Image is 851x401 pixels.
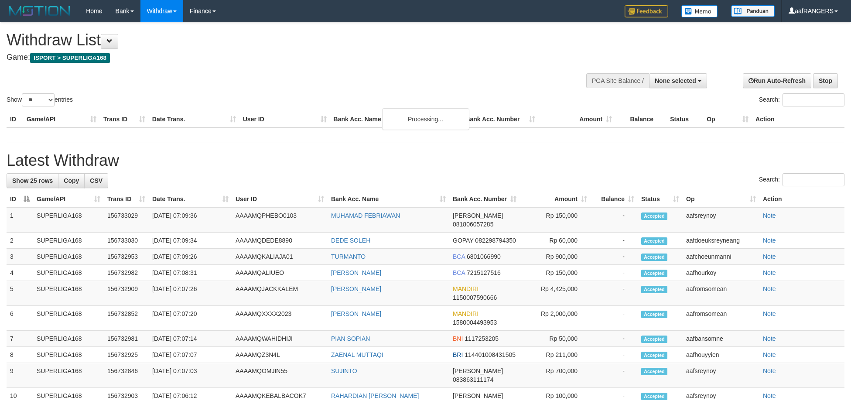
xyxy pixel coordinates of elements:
[783,93,844,106] input: Search:
[655,77,696,84] span: None selected
[7,53,559,62] h4: Game:
[453,351,463,358] span: BRI
[683,306,759,331] td: aafromsomean
[7,306,33,331] td: 6
[331,335,370,342] a: PIAN SOPIAN
[30,53,110,63] span: ISPORT > SUPERLIGA168
[465,351,516,358] span: Copy 114401008431505 to clipboard
[591,207,638,233] td: -
[239,111,330,127] th: User ID
[149,249,232,265] td: [DATE] 07:09:26
[763,253,776,260] a: Note
[453,212,503,219] span: [PERSON_NAME]
[232,306,328,331] td: AAAAMQXXXX2023
[90,177,103,184] span: CSV
[100,111,149,127] th: Trans ID
[7,207,33,233] td: 1
[683,249,759,265] td: aafchoeunmanni
[453,367,503,374] span: [PERSON_NAME]
[149,306,232,331] td: [DATE] 07:07:20
[683,281,759,306] td: aafromsomean
[149,265,232,281] td: [DATE] 07:08:31
[104,306,149,331] td: 156732852
[641,237,667,245] span: Accepted
[33,249,104,265] td: SUPERLIGA168
[331,212,400,219] a: MUHAMAD FEBRIAWAN
[104,265,149,281] td: 156732982
[104,249,149,265] td: 156732953
[591,347,638,363] td: -
[586,73,649,88] div: PGA Site Balance /
[520,249,591,265] td: Rp 900,000
[591,265,638,281] td: -
[467,253,501,260] span: Copy 6801066990 to clipboard
[232,249,328,265] td: AAAAMQKALIAJA01
[453,310,478,317] span: MANDIRI
[7,31,559,49] h1: Withdraw List
[683,363,759,388] td: aafsreynoy
[683,331,759,347] td: aafbansomne
[7,281,33,306] td: 5
[615,111,666,127] th: Balance
[149,331,232,347] td: [DATE] 07:07:14
[232,207,328,233] td: AAAAMQPHEBO0103
[591,306,638,331] td: -
[33,347,104,363] td: SUPERLIGA168
[763,285,776,292] a: Note
[641,368,667,375] span: Accepted
[453,392,503,399] span: [PERSON_NAME]
[328,191,449,207] th: Bank Acc. Name: activate to sort column ascending
[763,367,776,374] a: Note
[104,233,149,249] td: 156733030
[149,207,232,233] td: [DATE] 07:09:36
[7,173,58,188] a: Show 25 rows
[763,237,776,244] a: Note
[149,111,239,127] th: Date Trans.
[22,93,55,106] select: Showentries
[520,306,591,331] td: Rp 2,000,000
[232,281,328,306] td: AAAAMQJACKKALEM
[465,335,499,342] span: Copy 1117253205 to clipboard
[453,285,478,292] span: MANDIRI
[539,111,615,127] th: Amount
[763,269,776,276] a: Note
[520,281,591,306] td: Rp 4,425,000
[7,233,33,249] td: 2
[84,173,108,188] a: CSV
[591,363,638,388] td: -
[591,281,638,306] td: -
[520,191,591,207] th: Amount: activate to sort column ascending
[520,265,591,281] td: Rp 150,000
[591,331,638,347] td: -
[453,221,493,228] span: Copy 081806057285 to clipboard
[331,351,383,358] a: ZAENAL MUTTAQI
[683,191,759,207] th: Op: activate to sort column ascending
[759,93,844,106] label: Search:
[33,265,104,281] td: SUPERLIGA168
[641,336,667,343] span: Accepted
[33,233,104,249] td: SUPERLIGA168
[232,331,328,347] td: AAAAMQWAHIDHIJI
[591,191,638,207] th: Balance: activate to sort column ascending
[104,347,149,363] td: 156732925
[382,108,469,130] div: Processing...
[759,191,844,207] th: Action
[453,335,463,342] span: BNI
[58,173,85,188] a: Copy
[7,4,73,17] img: MOTION_logo.png
[752,111,844,127] th: Action
[763,392,776,399] a: Note
[681,5,718,17] img: Button%20Memo.svg
[683,347,759,363] td: aafhouyyien
[763,351,776,358] a: Note
[453,237,473,244] span: GOPAY
[232,347,328,363] td: AAAAMQZ3N4L
[683,265,759,281] td: aafhourkoy
[759,173,844,186] label: Search:
[641,212,667,220] span: Accepted
[149,281,232,306] td: [DATE] 07:07:26
[23,111,100,127] th: Game/API
[331,269,381,276] a: [PERSON_NAME]
[813,73,838,88] a: Stop
[783,173,844,186] input: Search:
